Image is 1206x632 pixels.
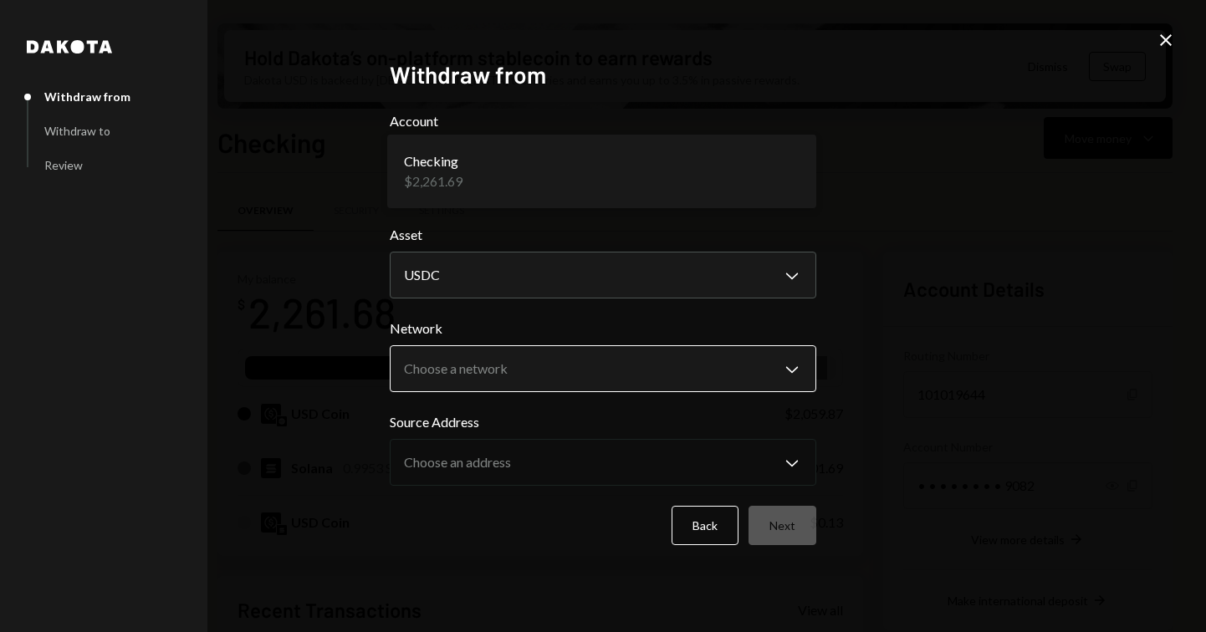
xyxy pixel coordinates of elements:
[390,252,816,298] button: Asset
[404,151,462,171] div: Checking
[390,439,816,486] button: Source Address
[44,124,110,138] div: Withdraw to
[390,319,816,339] label: Network
[672,506,738,545] button: Back
[390,345,816,392] button: Network
[44,89,130,104] div: Withdraw from
[44,158,83,172] div: Review
[390,59,816,91] h2: Withdraw from
[390,412,816,432] label: Source Address
[390,225,816,245] label: Asset
[390,111,816,131] label: Account
[404,171,462,191] div: $2,261.69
